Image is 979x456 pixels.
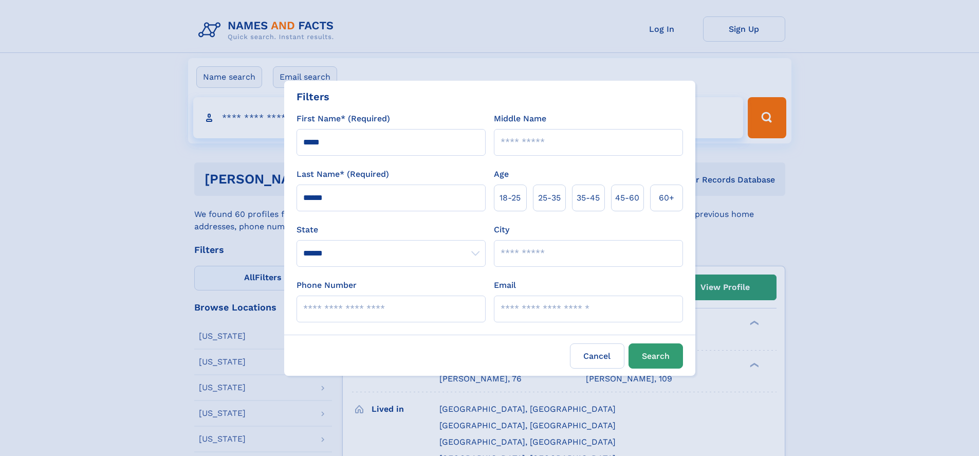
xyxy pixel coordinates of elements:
div: Filters [297,89,329,104]
span: 25‑35 [538,192,561,204]
label: Email [494,279,516,291]
span: 35‑45 [577,192,600,204]
label: Middle Name [494,113,546,125]
label: State [297,224,486,236]
label: First Name* (Required) [297,113,390,125]
span: 45‑60 [615,192,639,204]
button: Search [629,343,683,369]
span: 60+ [659,192,674,204]
label: Phone Number [297,279,357,291]
label: Last Name* (Required) [297,168,389,180]
label: Age [494,168,509,180]
label: City [494,224,509,236]
span: 18‑25 [500,192,521,204]
label: Cancel [570,343,624,369]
